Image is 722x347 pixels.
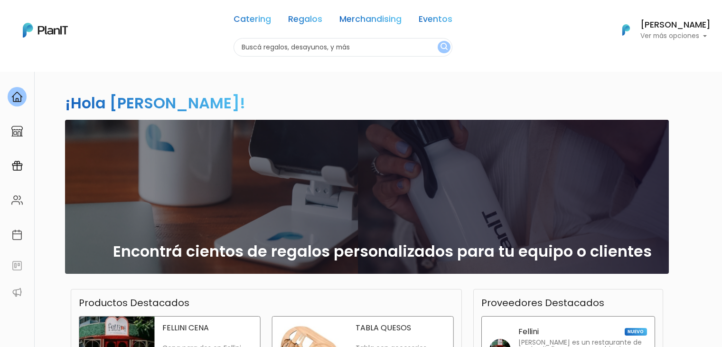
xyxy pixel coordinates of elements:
[23,23,68,38] img: PlanIt Logo
[288,15,322,27] a: Regalos
[481,297,604,308] h3: Proveedores Destacados
[610,18,711,42] button: PlanIt Logo [PERSON_NAME] Ver más opciones
[441,43,448,52] img: search_button-432b6d5273f82d61273b3651a40e1bd1b912527efae98b1b7a1b2c0702e16a8d.svg
[339,15,402,27] a: Merchandising
[518,328,539,336] p: Fellini
[640,21,711,29] h6: [PERSON_NAME]
[11,125,23,137] img: marketplace-4ceaa7011d94191e9ded77b95e3339b90024bf715f7c57f8cf31f2d8c509eaba.svg
[419,15,452,27] a: Eventos
[11,91,23,103] img: home-e721727adea9d79c4d83392d1f703f7f8bce08238fde08b1acbfd93340b81755.svg
[11,287,23,298] img: partners-52edf745621dab592f3b2c58e3bca9d71375a7ef29c3b500c9f145b62cc070d4.svg
[640,33,711,39] p: Ver más opciones
[11,260,23,271] img: feedback-78b5a0c8f98aac82b08bfc38622c3050aee476f2c9584af64705fc4e61158814.svg
[616,19,637,40] img: PlanIt Logo
[113,242,652,260] h2: Encontrá cientos de regalos personalizados para tu equipo o clientes
[162,324,253,332] p: FELLINI CENA
[11,160,23,172] img: campaigns-02234683943229c281be62815700db0a1741e53638e28bf9629b52c665b00959.svg
[11,194,23,206] img: people-662611757002400ad9ed0e3c099ab2801c6687ba6c219adb57efc949bc21e19d.svg
[79,297,189,308] h3: Productos Destacados
[65,92,245,114] h2: ¡Hola [PERSON_NAME]!
[356,324,446,332] p: TABLA QUESOS
[234,15,271,27] a: Catering
[234,38,452,57] input: Buscá regalos, desayunos, y más
[11,229,23,241] img: calendar-87d922413cdce8b2cf7b7f5f62616a5cf9e4887200fb71536465627b3292af00.svg
[625,328,647,336] span: NUEVO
